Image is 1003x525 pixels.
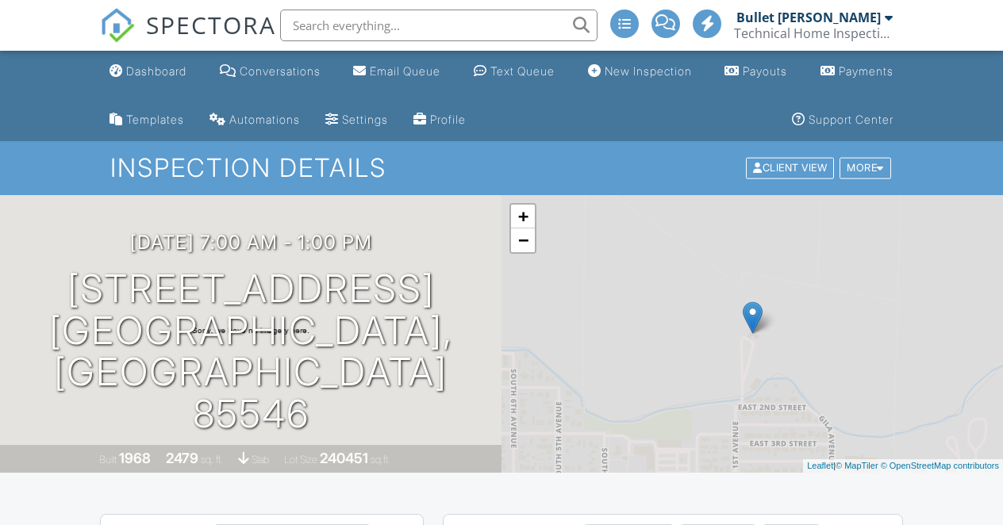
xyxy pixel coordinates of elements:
[100,8,135,43] img: The Best Home Inspection Software - Spectora
[814,57,900,86] a: Payments
[130,232,372,253] h3: [DATE] 7:00 am - 1:00 pm
[371,454,390,466] span: sq.ft.
[490,64,555,78] div: Text Queue
[280,10,598,41] input: Search everything...
[240,64,321,78] div: Conversations
[809,113,893,126] div: Support Center
[746,158,834,179] div: Client View
[126,113,184,126] div: Templates
[836,461,878,470] a: © MapTiler
[229,113,300,126] div: Automations
[110,154,893,182] h1: Inspection Details
[511,228,535,252] a: Zoom out
[605,64,692,78] div: New Inspection
[582,57,698,86] a: New Inspection
[347,57,447,86] a: Email Queue
[840,158,891,179] div: More
[511,205,535,228] a: Zoom in
[319,105,394,135] a: Settings
[100,21,276,55] a: SPECTORA
[881,461,999,470] a: © OpenStreetMap contributors
[467,57,561,86] a: Text Queue
[166,450,198,466] div: 2479
[743,64,787,78] div: Payouts
[146,8,276,41] span: SPECTORA
[430,113,466,126] div: Profile
[734,25,893,41] div: Technical Home Inspection Services
[786,105,900,135] a: Support Center
[25,268,476,435] h1: [STREET_ADDRESS] [GEOGRAPHIC_DATA], [GEOGRAPHIC_DATA] 85546
[342,113,388,126] div: Settings
[99,454,117,466] span: Built
[407,105,472,135] a: Company Profile
[103,57,193,86] a: Dashboard
[370,64,440,78] div: Email Queue
[839,64,893,78] div: Payments
[103,105,190,135] a: Templates
[284,454,317,466] span: Lot Size
[803,459,1003,473] div: |
[252,454,269,466] span: slab
[119,450,151,466] div: 1968
[213,57,327,86] a: Conversations
[807,461,833,470] a: Leaflet
[744,161,838,173] a: Client View
[718,57,794,86] a: Payouts
[126,64,186,78] div: Dashboard
[203,105,306,135] a: Automations (Advanced)
[320,450,368,466] div: 240451
[201,454,223,466] span: sq. ft.
[736,10,881,25] div: Bullet [PERSON_NAME]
